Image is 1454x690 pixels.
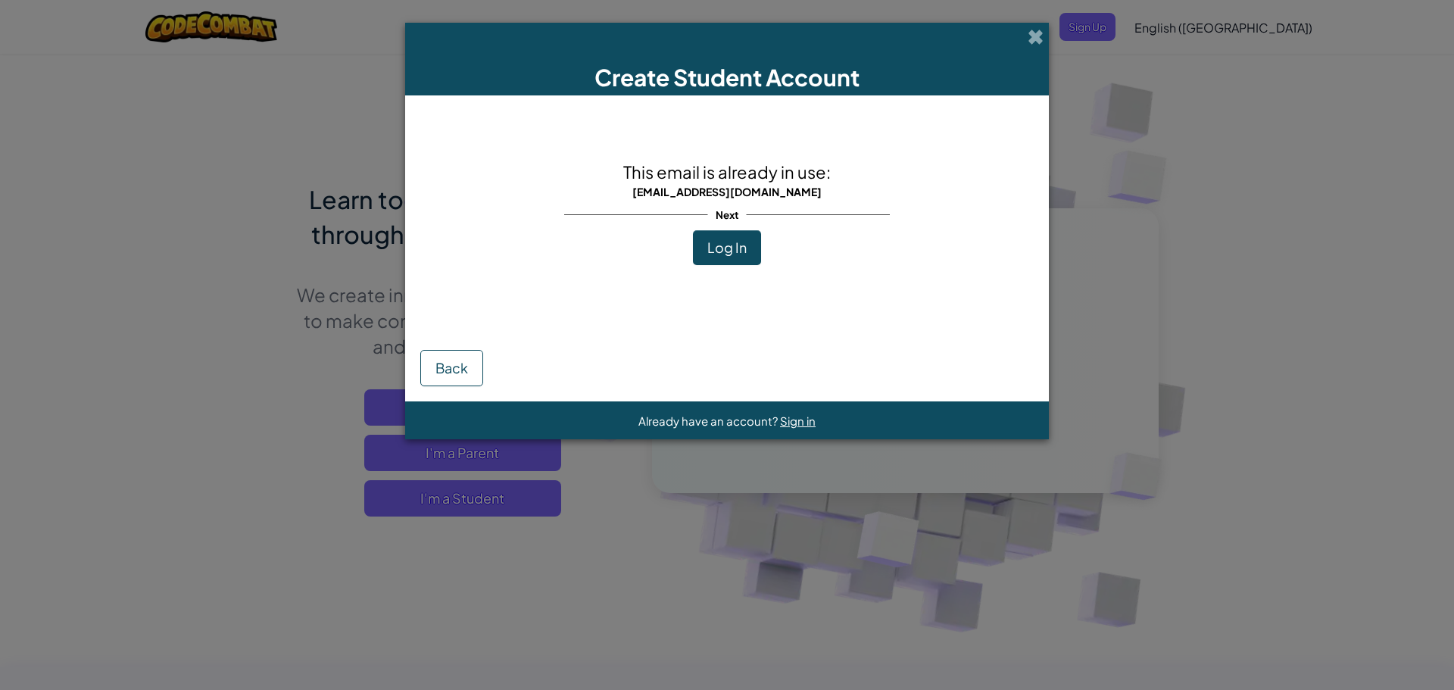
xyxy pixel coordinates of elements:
span: [EMAIL_ADDRESS][DOMAIN_NAME] [632,185,822,198]
button: Back [420,350,483,386]
span: Already have an account? [638,414,780,428]
span: This email is already in use: [623,161,831,183]
span: Log In [707,239,747,256]
span: Create Student Account [594,63,860,92]
a: Sign in [780,414,816,428]
span: Back [435,359,468,376]
button: Log In [693,230,761,265]
span: Next [708,204,747,226]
